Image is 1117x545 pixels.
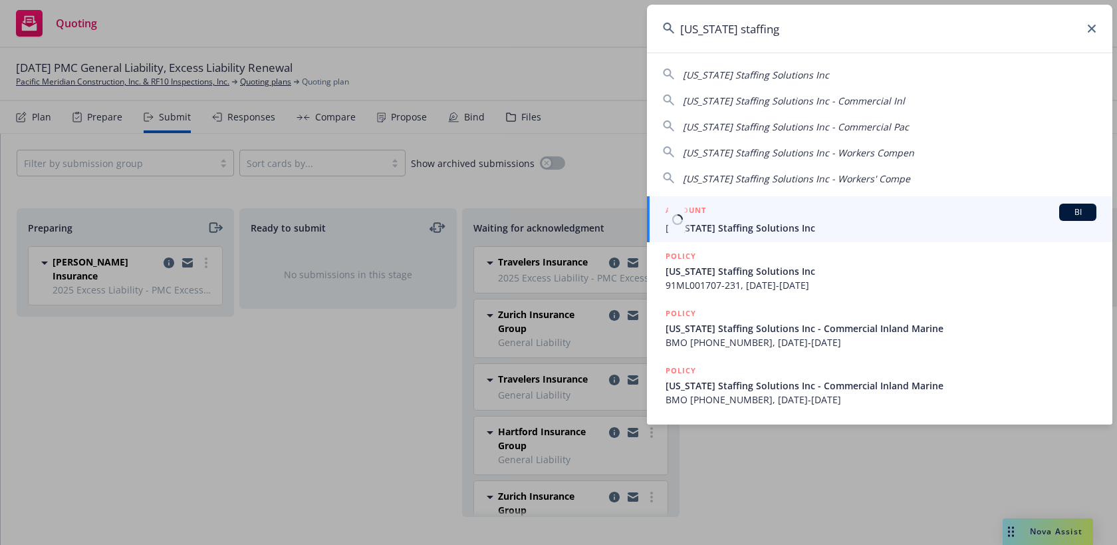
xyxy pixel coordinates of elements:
[666,364,696,377] h5: POLICY
[647,299,1112,357] a: POLICY[US_STATE] Staffing Solutions Inc - Commercial Inland MarineBMO [PHONE_NUMBER], [DATE]-[DATE]
[666,307,696,320] h5: POLICY
[683,94,905,107] span: [US_STATE] Staffing Solutions Inc - Commercial Inl
[647,357,1112,414] a: POLICY[US_STATE] Staffing Solutions Inc - Commercial Inland MarineBMO [PHONE_NUMBER], [DATE]-[DATE]
[683,146,914,159] span: [US_STATE] Staffing Solutions Inc - Workers Compen
[666,221,1096,235] span: [US_STATE] Staffing Solutions Inc
[666,278,1096,292] span: 91ML001707-231, [DATE]-[DATE]
[666,379,1096,393] span: [US_STATE] Staffing Solutions Inc - Commercial Inland Marine
[647,196,1112,242] a: ACCOUNTBI[US_STATE] Staffing Solutions Inc
[683,120,909,133] span: [US_STATE] Staffing Solutions Inc - Commercial Pac
[666,393,1096,407] span: BMO [PHONE_NUMBER], [DATE]-[DATE]
[647,242,1112,299] a: POLICY[US_STATE] Staffing Solutions Inc91ML001707-231, [DATE]-[DATE]
[647,5,1112,53] input: Search...
[666,250,696,263] h5: POLICY
[666,264,1096,278] span: [US_STATE] Staffing Solutions Inc
[666,421,696,435] h5: POLICY
[647,414,1112,471] a: POLICY
[1064,206,1091,218] span: BI
[666,321,1096,335] span: [US_STATE] Staffing Solutions Inc - Commercial Inland Marine
[666,204,706,220] h5: ACCOUNT
[683,69,829,81] span: [US_STATE] Staffing Solutions Inc
[683,172,910,185] span: [US_STATE] Staffing Solutions Inc - Workers' Compe
[666,335,1096,349] span: BMO [PHONE_NUMBER], [DATE]-[DATE]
